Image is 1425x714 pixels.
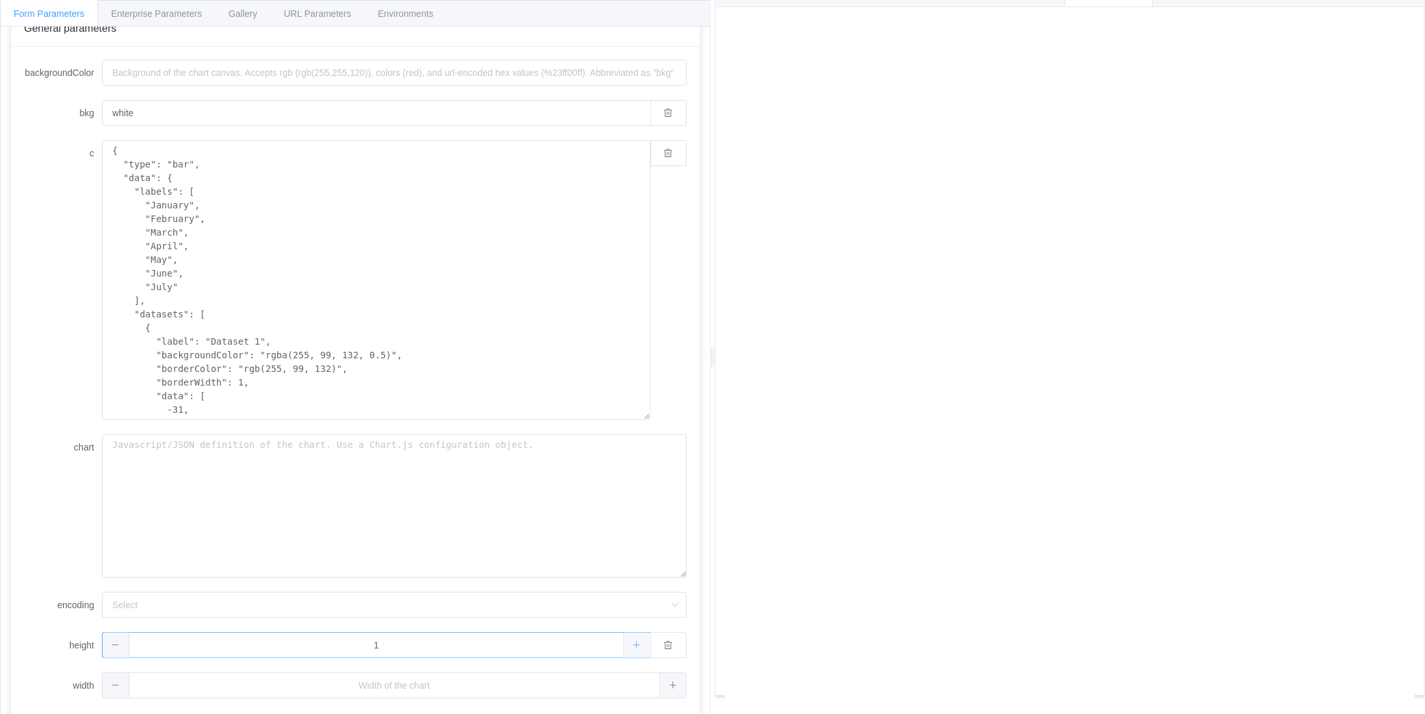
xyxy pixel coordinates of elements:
[24,100,102,126] label: bkg
[24,140,102,166] label: c
[102,632,651,658] input: Height of the chart
[24,592,102,618] label: encoding
[24,672,102,698] label: width
[229,8,257,19] span: Gallery
[111,8,202,19] span: Enterprise Parameters
[102,592,687,618] input: Select
[284,8,351,19] span: URL Parameters
[102,100,651,126] input: Background of the chart canvas. Accepts rgb (rgb(255,255,120)), colors (red), and url-encoded hex...
[378,8,434,19] span: Environments
[24,434,102,460] label: chart
[24,23,116,34] span: General parameters
[14,8,84,19] span: Form Parameters
[24,60,102,86] label: backgroundColor
[102,60,687,86] input: Background of the chart canvas. Accepts rgb (rgb(255,255,120)), colors (red), and url-encoded hex...
[102,672,687,698] input: Width of the chart
[24,632,102,658] label: height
